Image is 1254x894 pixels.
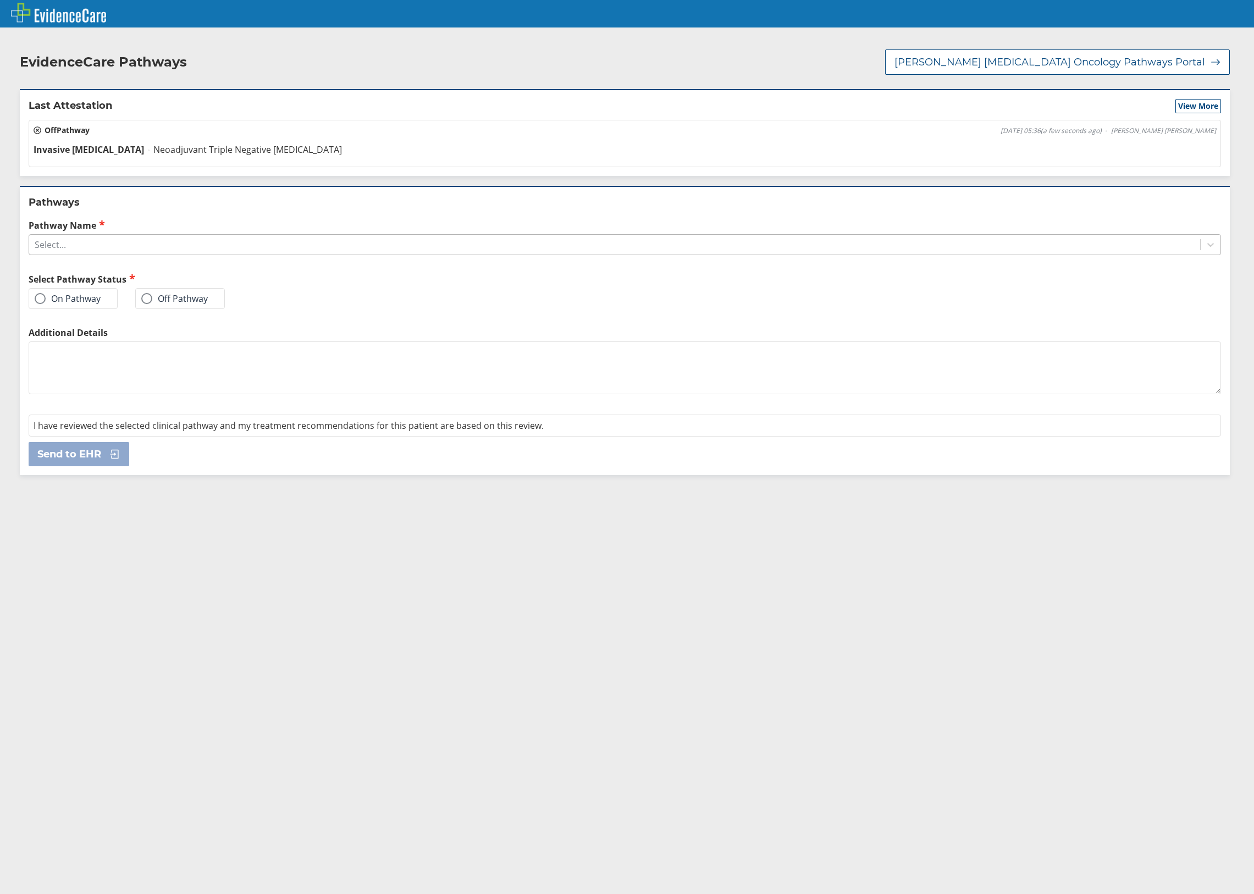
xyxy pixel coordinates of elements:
span: Send to EHR [37,448,101,461]
span: Invasive [MEDICAL_DATA] [34,144,144,156]
button: View More [1175,99,1221,113]
div: Select... [35,239,66,251]
span: I have reviewed the selected clinical pathway and my treatment recommendations for this patient a... [34,420,544,432]
label: Off Pathway [141,293,208,304]
span: [PERSON_NAME] [MEDICAL_DATA] Oncology Pathways Portal [894,56,1205,69]
h2: Select Pathway Status [29,273,621,285]
span: [DATE] 05:36 ( a few seconds ago ) [1001,126,1102,135]
span: Neoadjuvant Triple Negative [MEDICAL_DATA] [153,144,342,156]
button: [PERSON_NAME] [MEDICAL_DATA] Oncology Pathways Portal [885,49,1230,75]
span: [PERSON_NAME] [PERSON_NAME] [1111,126,1216,135]
span: View More [1178,101,1218,112]
h2: EvidenceCare Pathways [20,54,187,70]
img: EvidenceCare [11,3,106,23]
button: Send to EHR [29,442,129,466]
label: Additional Details [29,327,1221,339]
span: Off Pathway [34,125,90,136]
label: Pathway Name [29,219,1221,231]
label: On Pathway [35,293,101,304]
h2: Pathways [29,196,1221,209]
h2: Last Attestation [29,99,112,113]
